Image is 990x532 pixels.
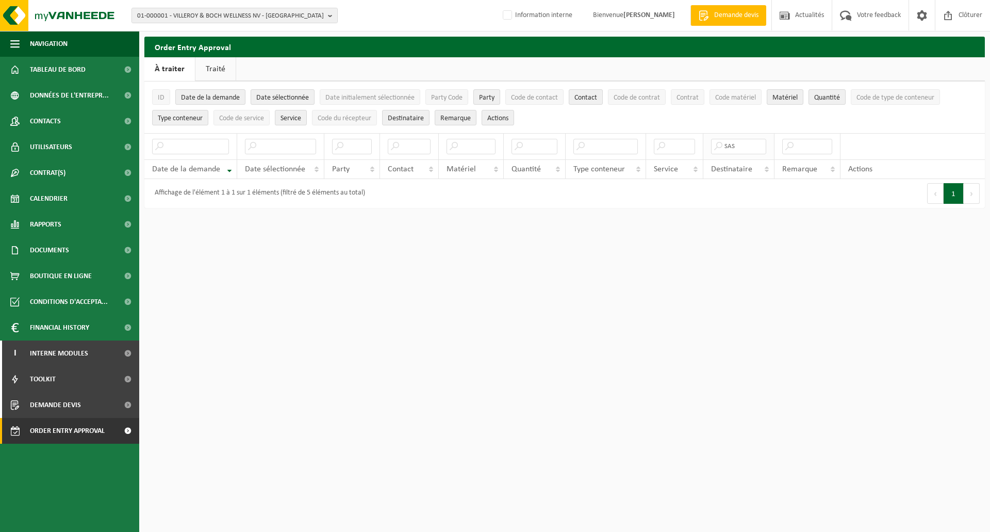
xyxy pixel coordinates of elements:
span: Type conteneur [573,165,625,173]
button: Code de contratCode de contrat: Activate to sort [608,89,666,105]
span: Contact [388,165,414,173]
span: Service [280,115,301,122]
span: Remarque [440,115,471,122]
span: Quantité [814,94,840,102]
span: Remarque [782,165,817,173]
span: Date de la demande [152,165,220,173]
span: Code matériel [715,94,756,102]
button: Actions [482,110,514,125]
span: Documents [30,237,69,263]
div: Affichage de l'élément 1 à 1 sur 1 éléments (filtré de 5 éléments au total) [150,184,365,203]
button: Previous [927,183,944,204]
span: Contrat(s) [30,160,65,186]
button: Code de contactCode de contact: Activate to sort [505,89,564,105]
span: Financial History [30,315,89,341]
button: MatérielMatériel: Activate to sort [767,89,803,105]
button: Code de type de conteneurCode de type de conteneur: Activate to sort [851,89,940,105]
span: Demande devis [30,392,81,418]
span: Party [332,165,350,173]
button: DestinataireDestinataire : Activate to sort [382,110,430,125]
button: Date de la demandeDate de la demande: Activate to remove sorting [175,89,245,105]
span: Calendrier [30,186,68,212]
span: Date sélectionnée [245,165,305,173]
a: Traité [195,57,236,81]
span: Navigation [30,31,68,57]
span: Order entry approval [30,418,105,444]
button: Next [964,183,980,204]
span: Utilisateurs [30,134,72,160]
span: Party [479,94,494,102]
button: Code matérielCode matériel: Activate to sort [709,89,762,105]
button: QuantitéQuantité: Activate to sort [808,89,846,105]
a: À traiter [144,57,195,81]
span: Matériel [772,94,798,102]
button: 1 [944,183,964,204]
span: Actions [487,115,508,122]
span: Date initialement sélectionnée [325,94,415,102]
span: Date sélectionnée [256,94,309,102]
span: Demande devis [712,10,761,21]
button: 01-000001 - VILLEROY & BOCH WELLNESS NV - [GEOGRAPHIC_DATA] [131,8,338,23]
button: ContratContrat: Activate to sort [671,89,704,105]
span: Code du récepteur [318,115,371,122]
a: Demande devis [690,5,766,26]
button: RemarqueRemarque: Activate to sort [435,110,476,125]
button: Party CodeParty Code: Activate to sort [425,89,468,105]
label: Information interne [501,8,572,23]
span: Quantité [511,165,541,173]
span: Interne modules [30,341,88,366]
button: ServiceService: Activate to sort [275,110,307,125]
span: Service [654,165,678,173]
span: Code de type de conteneur [856,94,934,102]
span: ID [158,94,164,102]
span: Destinataire [388,115,424,122]
span: Boutique en ligne [30,263,92,289]
button: Date initialement sélectionnéeDate initialement sélectionnée: Activate to sort [320,89,420,105]
button: Code de serviceCode de service: Activate to sort [213,110,270,125]
span: Contacts [30,108,61,134]
button: IDID: Activate to sort [152,89,170,105]
button: Code du récepteurCode du récepteur: Activate to sort [312,110,377,125]
span: Code de service [219,115,264,122]
button: PartyParty: Activate to sort [473,89,500,105]
span: I [10,341,20,366]
button: Date sélectionnéeDate sélectionnée: Activate to sort [251,89,315,105]
span: Matériel [447,165,476,173]
button: Type conteneurType conteneur: Activate to sort [152,110,208,125]
strong: [PERSON_NAME] [623,11,675,19]
span: Toolkit [30,366,56,392]
span: 01-000001 - VILLEROY & BOCH WELLNESS NV - [GEOGRAPHIC_DATA] [137,8,324,24]
button: ContactContact: Activate to sort [569,89,603,105]
span: Données de l'entrepr... [30,83,109,108]
span: Type conteneur [158,115,203,122]
h2: Order Entry Approval [144,37,985,57]
span: Destinataire [711,165,752,173]
span: Conditions d'accepta... [30,289,108,315]
span: Actions [848,165,872,173]
span: Date de la demande [181,94,240,102]
span: Code de contact [511,94,558,102]
span: Contrat [676,94,699,102]
span: Party Code [431,94,463,102]
span: Contact [574,94,597,102]
span: Tableau de bord [30,57,86,83]
span: Rapports [30,212,61,237]
span: Code de contrat [614,94,660,102]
